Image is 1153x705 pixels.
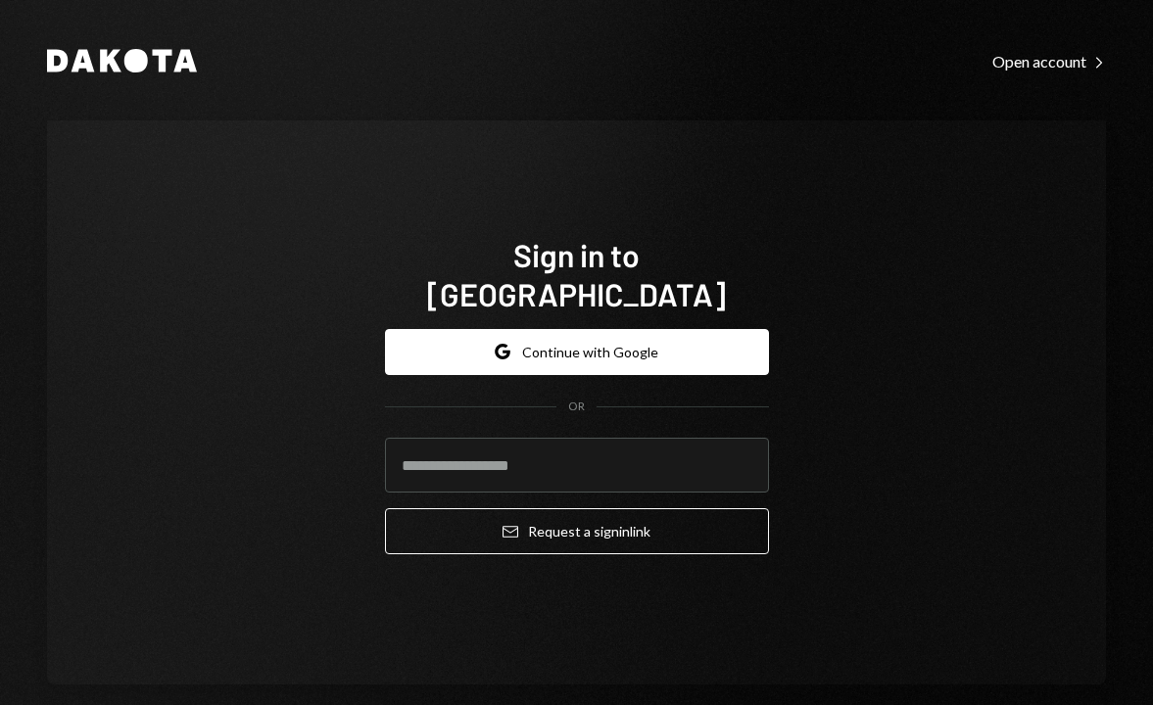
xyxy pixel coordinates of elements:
div: Open account [992,52,1106,71]
div: OR [568,399,585,415]
button: Request a signinlink [385,508,769,554]
h1: Sign in to [GEOGRAPHIC_DATA] [385,235,769,313]
a: Open account [992,50,1106,71]
button: Continue with Google [385,329,769,375]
